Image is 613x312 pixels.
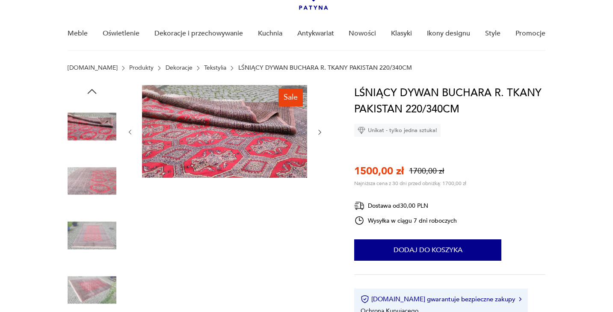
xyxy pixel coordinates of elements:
div: Sale [278,88,303,106]
div: Wysyłka w ciągu 7 dni roboczych [354,215,457,226]
a: Nowości [349,17,376,50]
a: [DOMAIN_NAME] [68,65,118,71]
a: Tekstylia [204,65,226,71]
a: Meble [68,17,88,50]
p: LŚNIĄCY DYWAN BUCHARA R. TKANY PAKISTAN 220/340CM [238,65,412,71]
div: Unikat - tylko jedna sztuka! [354,124,441,137]
a: Klasyki [391,17,412,50]
a: Oświetlenie [103,17,139,50]
p: 1700,00 zł [409,166,444,177]
img: Ikona dostawy [354,200,364,211]
img: Zdjęcie produktu LŚNIĄCY DYWAN BUCHARA R. TKANY PAKISTAN 220/340CM [68,157,116,206]
p: Najniższa cena z 30 dni przed obniżką: 1700,00 zł [354,180,466,187]
p: 1500,00 zł [354,164,404,178]
img: Zdjęcie produktu LŚNIĄCY DYWAN BUCHARA R. TKANY PAKISTAN 220/340CM [68,211,116,260]
img: Ikona diamentu [358,127,365,134]
a: Produkty [129,65,154,71]
div: Dostawa od 30,00 PLN [354,200,457,211]
button: Dodaj do koszyka [354,239,501,261]
img: Ikona certyfikatu [361,295,369,303]
a: Dekoracje i przechowywanie [154,17,243,50]
a: Style [485,17,500,50]
a: Antykwariat [297,17,334,50]
button: [DOMAIN_NAME] gwarantuje bezpieczne zakupy [361,295,521,303]
a: Kuchnia [258,17,282,50]
h1: LŚNIĄCY DYWAN BUCHARA R. TKANY PAKISTAN 220/340CM [354,85,545,118]
a: Dekoracje [166,65,192,71]
img: Ikona strzałki w prawo [519,297,521,301]
img: Zdjęcie produktu LŚNIĄCY DYWAN BUCHARA R. TKANY PAKISTAN 220/340CM [142,85,307,178]
a: Promocje [515,17,545,50]
a: Ikony designu [427,17,470,50]
img: Zdjęcie produktu LŚNIĄCY DYWAN BUCHARA R. TKANY PAKISTAN 220/340CM [68,102,116,151]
